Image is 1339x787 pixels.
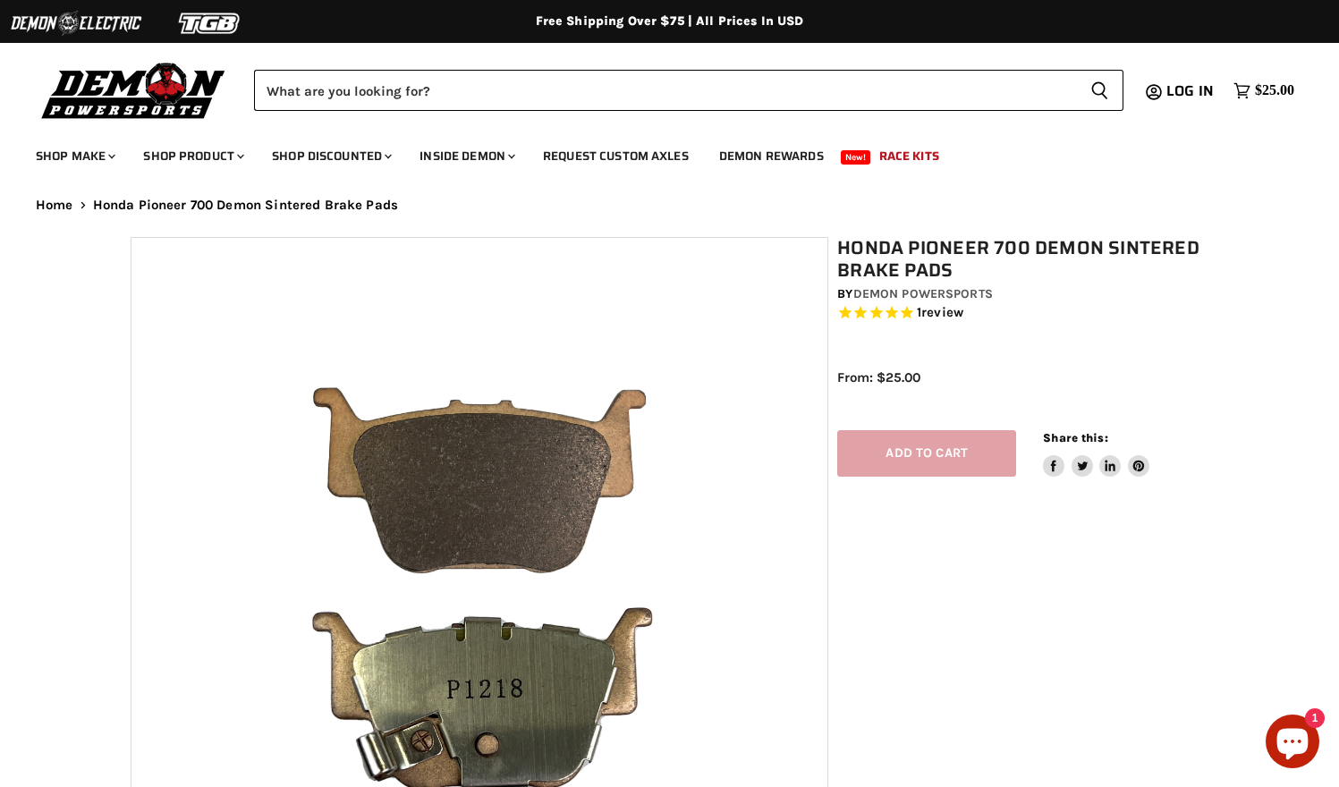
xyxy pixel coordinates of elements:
span: New! [841,150,871,165]
a: Shop Discounted [258,138,403,174]
form: Product [254,70,1123,111]
a: Demon Rewards [706,138,837,174]
a: Shop Make [22,138,126,174]
aside: Share this: [1043,430,1149,478]
a: Request Custom Axles [530,138,702,174]
span: Share this: [1043,431,1107,444]
a: Log in [1158,83,1225,99]
a: $25.00 [1225,78,1303,104]
a: Race Kits [866,138,953,174]
h1: Honda Pioneer 700 Demon Sintered Brake Pads [837,237,1217,282]
span: Log in [1166,80,1214,102]
input: Search [254,70,1076,111]
img: Demon Electric Logo 2 [9,6,143,40]
button: Search [1076,70,1123,111]
span: Honda Pioneer 700 Demon Sintered Brake Pads [93,198,398,213]
div: by [837,284,1217,304]
span: Rated 5.0 out of 5 stars 1 reviews [837,304,1217,323]
span: From: $25.00 [837,369,920,385]
ul: Main menu [22,131,1290,174]
a: Shop Product [130,138,255,174]
span: $25.00 [1255,82,1294,99]
a: Demon Powersports [853,286,993,301]
a: Inside Demon [406,138,526,174]
inbox-online-store-chat: Shopify online store chat [1260,715,1325,773]
img: Demon Powersports [36,58,232,122]
span: review [921,305,963,321]
a: Home [36,198,73,213]
img: TGB Logo 2 [143,6,277,40]
span: 1 reviews [917,305,963,321]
